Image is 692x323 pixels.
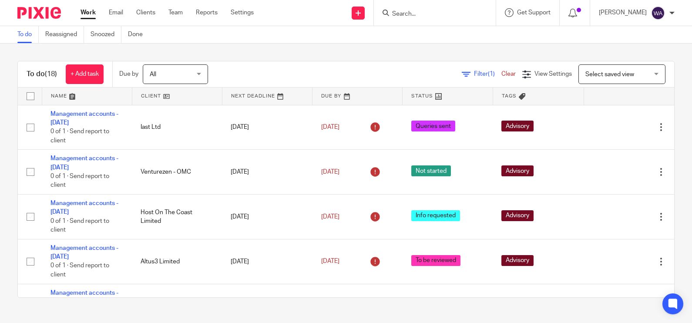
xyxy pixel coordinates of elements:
span: (18) [45,71,57,77]
a: Done [128,26,149,43]
span: Advisory [501,255,534,266]
a: Management accounts - [DATE] [50,111,118,126]
span: 0 of 1 · Send report to client [50,128,109,144]
span: Select saved view [585,71,634,77]
span: 0 of 1 · Send report to client [50,173,109,188]
span: Info requested [411,210,460,221]
span: [DATE] [321,214,339,220]
p: Due by [119,70,138,78]
td: [DATE] [222,150,312,195]
p: [PERSON_NAME] [599,8,647,17]
span: [DATE] [321,169,339,175]
a: Reassigned [45,26,84,43]
span: To be reviewed [411,255,460,266]
a: Management accounts - [DATE] [50,155,118,170]
img: Pixie [17,7,61,19]
td: [DATE] [222,239,312,284]
span: Advisory [501,121,534,131]
span: [DATE] [321,124,339,130]
a: Email [109,8,123,17]
span: Tags [502,94,517,98]
a: Snoozed [91,26,121,43]
td: Venturezen - OMC [132,150,222,195]
td: Host On The Coast Limited [132,195,222,239]
td: Altus3 Limited [132,239,222,284]
span: All [150,71,156,77]
h1: To do [27,70,57,79]
td: [DATE] [222,105,312,150]
a: Management accounts - [DATE] [50,290,118,305]
a: Work [81,8,96,17]
span: Filter [474,71,501,77]
a: To do [17,26,39,43]
span: 0 of 1 · Send report to client [50,218,109,233]
img: svg%3E [651,6,665,20]
span: (1) [488,71,495,77]
a: Clients [136,8,155,17]
a: Clear [501,71,516,77]
a: Reports [196,8,218,17]
span: 0 of 1 · Send report to client [50,263,109,278]
a: + Add task [66,64,104,84]
td: Iast Ltd [132,105,222,150]
span: Advisory [501,210,534,221]
span: Get Support [517,10,551,16]
span: Not started [411,165,451,176]
input: Search [391,10,470,18]
a: Settings [231,8,254,17]
span: View Settings [534,71,572,77]
span: Queries sent [411,121,455,131]
a: Management accounts - [DATE] [50,200,118,215]
td: [DATE] [222,195,312,239]
span: Advisory [501,165,534,176]
span: [DATE] [321,259,339,265]
a: Team [168,8,183,17]
a: Management accounts - [DATE] [50,245,118,260]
